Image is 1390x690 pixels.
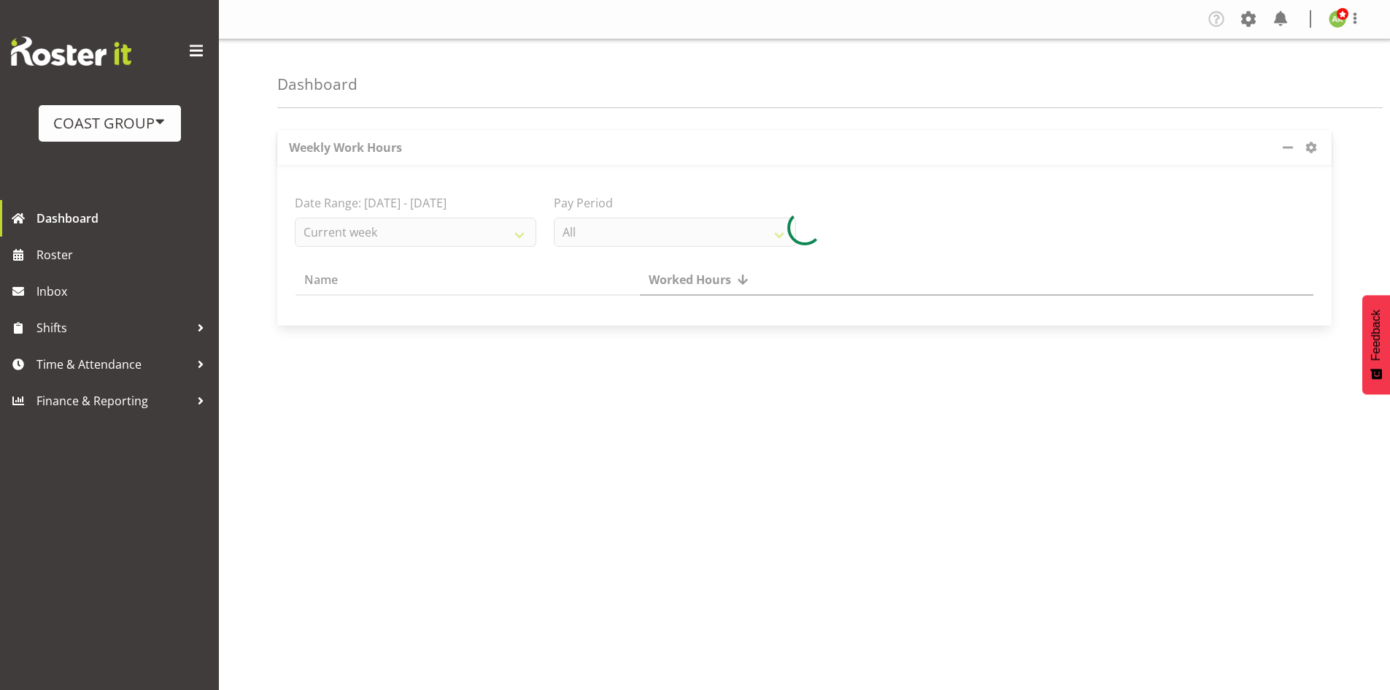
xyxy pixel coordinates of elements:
[36,244,212,266] span: Roster
[1329,10,1346,28] img: angela-kerrigan9606.jpg
[53,112,166,134] div: COAST GROUP
[1370,310,1383,361] span: Feedback
[36,317,190,339] span: Shifts
[36,280,212,302] span: Inbox
[36,390,190,412] span: Finance & Reporting
[36,353,190,375] span: Time & Attendance
[11,37,131,66] img: Rosterit website logo
[277,76,358,93] h4: Dashboard
[1362,295,1390,394] button: Feedback - Show survey
[36,207,212,229] span: Dashboard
